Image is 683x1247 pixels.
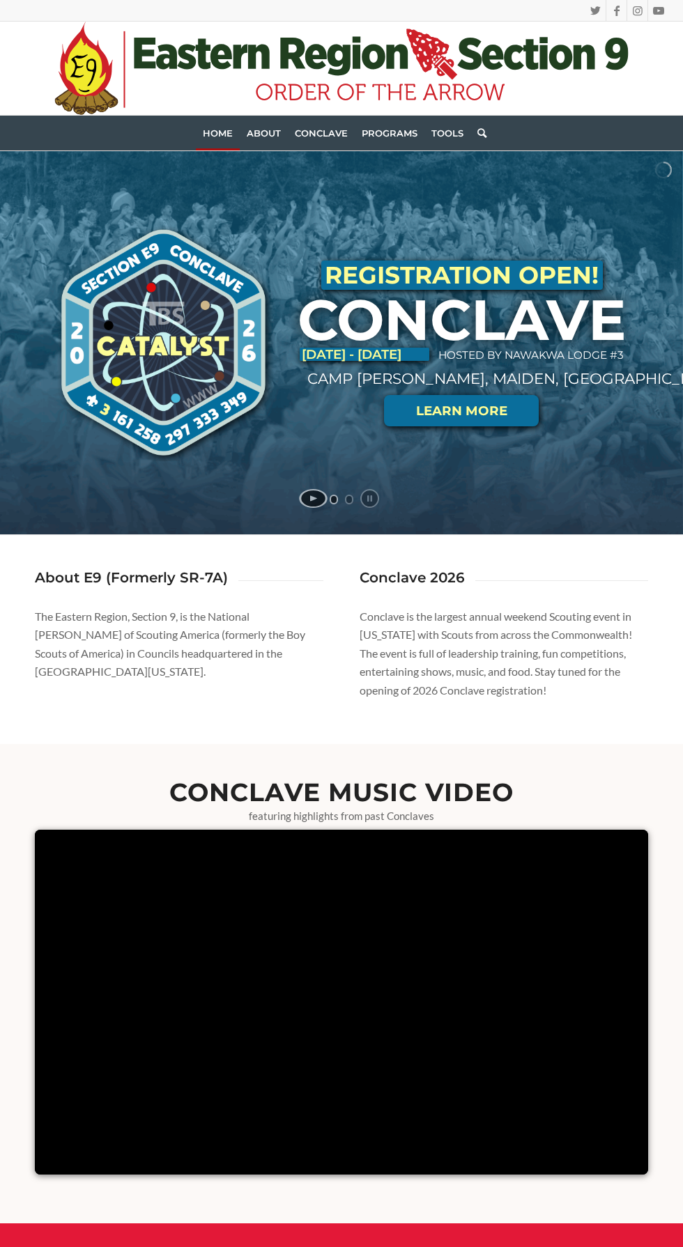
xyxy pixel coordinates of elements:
a: jump to slide 1 [330,495,338,504]
h1: CONCLAVE [298,290,627,350]
span: Home [203,127,233,139]
a: Conclave [288,116,355,150]
p: [DATE] - [DATE] [300,348,429,361]
h2: Conclave Music Video [35,779,648,807]
h3: Conclave 2026 [360,570,465,585]
p: CAMP [PERSON_NAME], MAIDEN, [GEOGRAPHIC_DATA] [307,368,616,389]
a: About [240,116,288,150]
span: Tools [431,127,463,139]
a: start slideshow [299,489,328,508]
h2: REGISTRATION OPEN! [321,261,603,291]
a: Home [196,116,240,150]
h3: About E9 (Formerly SR-7A) [35,570,228,585]
p: featuring highlights from past Conclaves [35,810,648,823]
span: Programs [362,127,417,139]
p: HOSTED BY NAWAKWA LODGE #3 [438,342,624,369]
p: Conclave is the largest annual weekend Scouting event in [US_STATE] with Scouts from across the C... [360,607,648,699]
a: Programs [355,116,424,150]
span: Conclave [295,127,348,139]
a: Tools [424,116,470,150]
a: Search [470,116,486,150]
p: The Eastern Region, Section 9, is the National [PERSON_NAME] of Scouting America (formerly the Bo... [35,607,323,681]
a: stop slideshow [360,489,379,508]
span: About [247,127,281,139]
a: jump to slide 2 [345,495,353,504]
iframe: E9 Conclave | A Higher Vision (Fireflies) [35,830,648,1175]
